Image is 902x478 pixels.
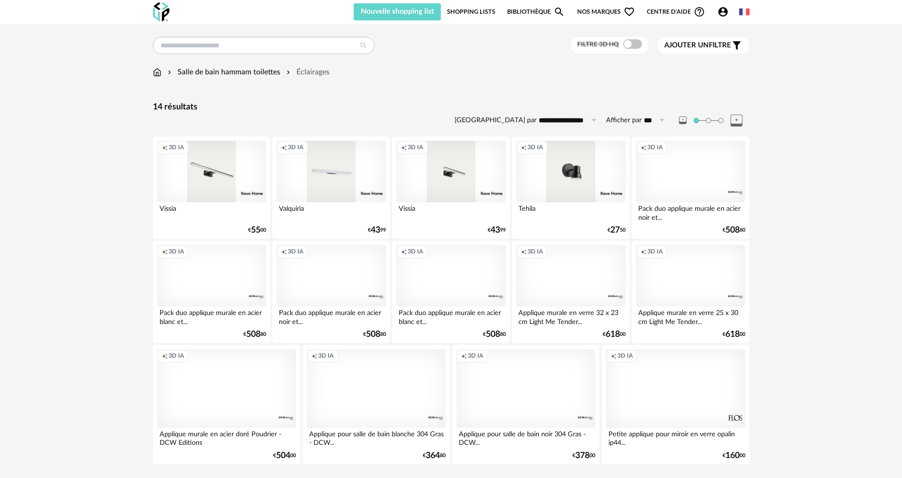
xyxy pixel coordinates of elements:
div: Petite applique pour miroir en verre opalin ip44... [606,428,745,447]
span: Ajouter un [664,42,709,49]
div: Applique murale en verre 25 x 30 cm Light Me Tender... [636,307,745,325]
button: Ajouter unfiltre Filter icon [657,37,750,54]
a: Creation icon 3D IA Applique pour salle de bain blanche 304 Gras - DCW... €36480 [303,345,450,464]
span: Creation icon [521,144,527,151]
span: 27 [610,227,620,234]
a: Shopping Lists [447,3,495,20]
span: Help Circle Outline icon [694,6,705,18]
span: 3D IA [408,248,423,255]
div: € 80 [363,331,386,338]
span: Creation icon [641,144,646,151]
a: Creation icon 3D IA Pack duo applique murale en acier blanc et... €50880 [392,241,509,343]
div: Valquiria [277,202,385,221]
span: filtre [664,41,731,50]
div: Tehila [516,202,625,221]
div: € 00 [723,331,745,338]
span: 618 [725,331,740,338]
span: 3D IA [169,248,184,255]
div: € 80 [483,331,506,338]
span: Nos marques [577,3,635,20]
span: 3D IA [617,352,633,360]
span: 378 [575,452,589,459]
div: € 99 [488,227,506,234]
div: € 00 [248,227,266,234]
span: Filter icon [731,40,742,51]
span: Creation icon [611,352,616,360]
div: € 80 [423,452,446,459]
div: Pack duo applique murale en acier noir et... [636,202,745,221]
span: 3D IA [468,352,483,360]
label: Afficher par [606,116,642,125]
span: 160 [725,452,740,459]
span: Creation icon [461,352,467,360]
span: Creation icon [521,248,527,255]
span: 3D IA [527,248,543,255]
a: Creation icon 3D IA Applique pour salle de bain noir 304 Gras - DCW... €37800 [452,345,600,464]
div: Salle de bain hammam toilettes [166,67,280,78]
div: € 00 [723,452,745,459]
span: 55 [251,227,260,234]
span: 3D IA [408,144,423,151]
div: Applique murale en verre 32 x 23 cm Light Me Tender... [516,307,625,325]
span: 3D IA [169,144,184,151]
div: € 00 [572,452,595,459]
span: Creation icon [281,144,287,151]
div: € 99 [368,227,386,234]
div: Applique pour salle de bain noir 304 Gras - DCW... [456,428,596,447]
div: 14 résultats [153,102,750,113]
span: 3D IA [647,248,663,255]
span: Creation icon [162,144,168,151]
span: Creation icon [162,248,168,255]
span: Heart Outline icon [624,6,635,18]
a: Creation icon 3D IA Applique murale en verre 25 x 30 cm Light Me Tender... €61800 [632,241,749,343]
span: 3D IA [288,248,304,255]
span: 508 [486,331,500,338]
div: Applique pour salle de bain blanche 304 Gras - DCW... [307,428,446,447]
a: Creation icon 3D IA Tehila €2750 [512,136,629,239]
a: Creation icon 3D IA Pack duo applique murale en acier blanc et... €50880 [153,241,270,343]
span: 508 [246,331,260,338]
a: Creation icon 3D IA Applique murale en verre 32 x 23 cm Light Me Tender... €61800 [512,241,629,343]
span: 3D IA [647,144,663,151]
span: Creation icon [401,248,407,255]
span: Creation icon [641,248,646,255]
span: 618 [606,331,620,338]
img: OXP [153,2,170,22]
div: Pack duo applique murale en acier blanc et... [396,307,505,325]
span: Creation icon [281,248,287,255]
span: 3D IA [288,144,304,151]
a: Creation icon 3D IA Petite applique pour miroir en verre opalin ip44... €16000 [602,345,750,464]
a: BibliothèqueMagnify icon [507,3,565,20]
a: Creation icon 3D IA Vissia €4399 [392,136,509,239]
span: 504 [276,452,290,459]
button: Nouvelle shopping list [354,3,441,20]
span: 43 [491,227,500,234]
div: € 80 [243,331,266,338]
span: Account Circle icon [717,6,733,18]
span: Nouvelle shopping list [361,8,434,15]
span: 3D IA [318,352,334,360]
a: Creation icon 3D IA Vissia €5500 [153,136,270,239]
span: Creation icon [312,352,317,360]
span: Filtre 3D HQ [577,41,619,48]
span: 508 [366,331,380,338]
div: Applique murale en acier doré Poudrier - DCW Editions [157,428,296,447]
span: 43 [371,227,380,234]
span: 3D IA [169,352,184,360]
span: Creation icon [401,144,407,151]
div: Vissia [396,202,505,221]
img: fr [739,7,750,17]
a: Creation icon 3D IA Pack duo applique murale en acier noir et... €50880 [272,241,390,343]
div: Pack duo applique murale en acier blanc et... [157,307,266,325]
div: € 50 [607,227,625,234]
div: Pack duo applique murale en acier noir et... [277,307,385,325]
label: [GEOGRAPHIC_DATA] par [455,116,536,125]
span: Centre d'aideHelp Circle Outline icon [647,6,705,18]
div: € 00 [603,331,625,338]
div: Vissia [157,202,266,221]
img: svg+xml;base64,PHN2ZyB3aWR0aD0iMTYiIGhlaWdodD0iMTYiIHZpZXdCb3g9IjAgMCAxNiAxNiIgZmlsbD0ibm9uZSIgeG... [166,67,173,78]
a: Creation icon 3D IA Applique murale en acier doré Poudrier - DCW Editions €50400 [153,345,301,464]
span: Magnify icon [554,6,565,18]
div: € 00 [273,452,296,459]
span: 364 [426,452,440,459]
